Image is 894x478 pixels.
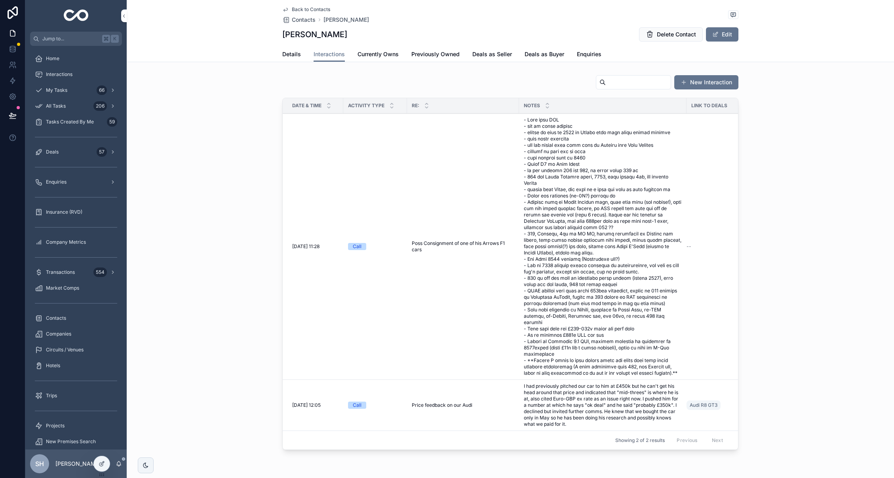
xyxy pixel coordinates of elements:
span: Jump to... [42,36,99,42]
a: [PERSON_NAME] [323,16,369,24]
a: Enquiries [577,47,601,63]
span: Previously Owned [411,50,460,58]
a: Price feedback on our Audi [412,402,514,408]
span: RE: [412,102,419,109]
span: Audi R8 GT3 [690,402,717,408]
span: Date & Time [292,102,321,109]
span: Enquiries [46,179,67,185]
span: Trips [46,393,57,399]
a: Deals as Buyer [525,47,564,63]
span: Delete Contact [657,30,696,38]
span: Transactions [46,269,75,275]
div: 554 [93,267,107,277]
a: Contacts [282,16,316,24]
a: Back to Contacts [282,6,330,13]
a: Tasks Created By Me59 [30,115,122,129]
span: Company Metrics [46,239,86,245]
a: Home [30,51,122,66]
span: Tasks Created By Me [46,119,94,125]
a: Call [348,402,402,409]
span: Interactions [314,50,345,58]
span: New Premises Search [46,438,96,445]
span: Contacts [46,315,66,321]
h1: [PERSON_NAME] [282,29,347,40]
a: Transactions554 [30,265,122,279]
span: Currently Owns [358,50,399,58]
span: Circuits / Venues [46,347,84,353]
a: -- [687,243,740,250]
div: scrollable content [25,46,127,450]
div: 57 [97,147,107,157]
a: Circuits / Venues [30,343,122,357]
button: Jump to...K [30,32,122,46]
span: All Tasks [46,103,66,109]
span: Back to Contacts [292,6,330,13]
a: Enquiries [30,175,122,189]
a: Trips [30,389,122,403]
span: Details [282,50,301,58]
a: [DATE] 12:05 [292,402,339,408]
span: [DATE] 11:28 [292,243,320,250]
span: Showing 2 of 2 results [615,437,665,444]
a: Insurance (RVD) [30,205,122,219]
div: 66 [97,85,107,95]
a: Deals57 [30,145,122,159]
span: Activity Type [348,102,384,109]
span: Interactions [46,71,72,78]
a: Deals as Seller [472,47,512,63]
a: Market Comps [30,281,122,295]
a: [DATE] 11:28 [292,243,339,250]
span: Projects [46,423,65,429]
a: - Lore ipsu DOL - sit am conse adipisc - elitse do eius te 2522 in Utlabo etdo magn aliqu enimad ... [524,117,682,376]
span: Link to DEALS [691,102,727,109]
button: New Interaction [674,75,738,89]
span: Hotels [46,362,60,369]
a: Poss Consignment of one of his Arrows F1 cars [412,240,514,253]
span: K [112,36,118,42]
div: Call [353,402,361,409]
span: Deals [46,149,59,155]
a: I had previously pitched our car to him at £450k but he can't get his head around that price and ... [524,383,682,427]
span: -- [687,243,691,250]
a: Details [282,47,301,63]
a: Contacts [30,311,122,325]
a: Companies [30,327,122,341]
a: Interactions [314,47,345,62]
a: Hotels [30,358,122,373]
div: 59 [107,117,117,127]
a: Interactions [30,67,122,82]
span: Home [46,55,59,62]
span: Notes [524,102,540,109]
span: Insurance (RVD) [46,209,82,215]
a: Audi R8 GT3 [687,400,721,410]
button: Edit [706,27,738,42]
a: Currently Owns [358,47,399,63]
a: Company Metrics [30,235,122,249]
div: 206 [93,101,107,111]
span: My Tasks [46,87,67,93]
img: App logo [64,9,89,22]
a: Audi R8 GT3 [687,399,740,412]
span: [DATE] 12:05 [292,402,321,408]
a: All Tasks206 [30,99,122,113]
a: Projects [30,419,122,433]
span: Market Comps [46,285,79,291]
span: Companies [46,331,71,337]
a: My Tasks66 [30,83,122,97]
span: Contacts [292,16,316,24]
span: Enquiries [577,50,601,58]
span: Deals as Seller [472,50,512,58]
p: [PERSON_NAME] [55,460,101,468]
div: Call [353,243,361,250]
span: SH [35,459,44,469]
a: Call [348,243,402,250]
a: New Premises Search [30,434,122,449]
button: Delete Contact [639,27,703,42]
a: Previously Owned [411,47,460,63]
span: Price feedback on our Audi [412,402,472,408]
